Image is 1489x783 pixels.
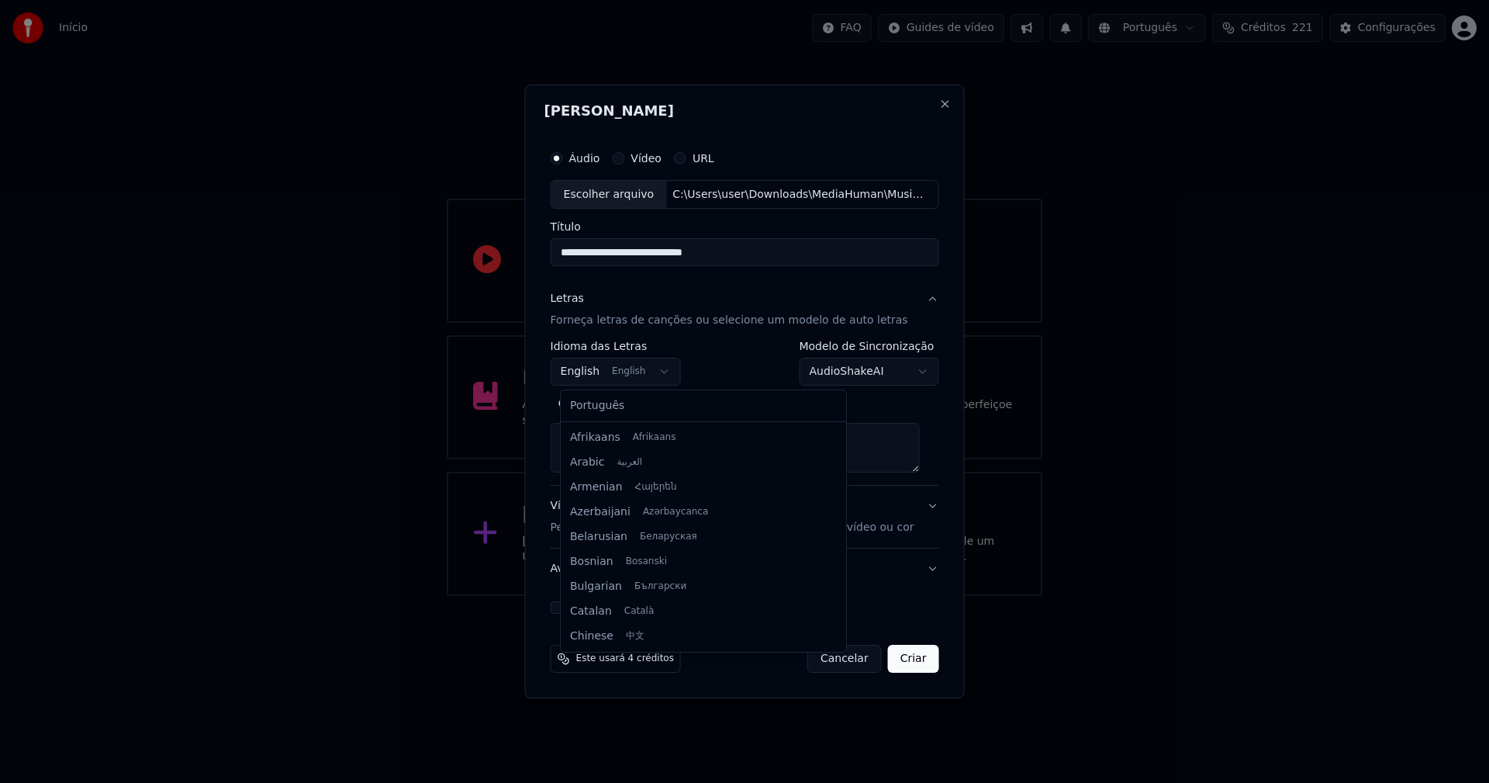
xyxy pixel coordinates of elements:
[570,398,624,414] span: Português
[570,604,612,619] span: Catalan
[570,455,604,470] span: Arabic
[570,629,613,644] span: Chinese
[624,605,654,618] span: Català
[640,531,697,543] span: Беларуская
[635,481,677,494] span: Հայերեն
[626,556,667,568] span: Bosanski
[634,580,686,593] span: Български
[570,480,623,495] span: Armenian
[570,504,630,520] span: Azerbaijani
[570,579,622,594] span: Bulgarian
[570,529,627,545] span: Belarusian
[617,456,642,469] span: العربية
[570,554,613,570] span: Bosnian
[626,630,644,643] span: 中文
[570,430,620,445] span: Afrikaans
[643,506,708,518] span: Azərbaycanca
[633,431,676,444] span: Afrikaans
